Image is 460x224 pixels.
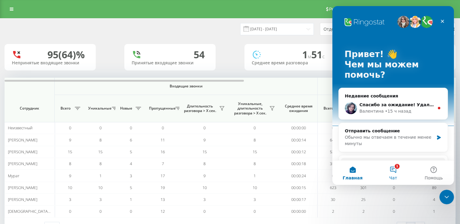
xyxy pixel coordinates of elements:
[332,125,334,131] span: 0
[280,134,318,146] td: 00:00:14
[99,209,102,214] span: 0
[361,197,365,202] span: 25
[433,209,435,214] span: 1
[99,197,102,202] span: 3
[8,209,78,214] span: [DEMOGRAPHIC_DATA][PERSON_NAME]
[130,185,132,190] span: 5
[280,205,318,217] td: 00:00:00
[99,137,102,143] span: 8
[8,173,19,178] span: Мурат
[332,6,454,185] iframe: Intercom live chat
[433,197,435,202] span: 4
[323,27,396,32] div: Отдел/Сотрудник
[68,149,72,154] span: 15
[254,173,256,178] span: 1
[99,173,102,178] span: 1
[280,170,318,182] td: 00:00:24
[98,185,102,190] span: 10
[330,185,336,190] span: 623
[69,125,71,131] span: 0
[311,48,322,61] font: 51
[321,106,336,111] span: Всего
[149,106,174,111] span: Пропущенные
[203,197,206,202] span: 3
[10,106,49,111] span: Сотрудник
[330,149,336,154] span: 539
[254,137,256,143] span: 8
[58,48,85,61] font: (64)%
[8,161,37,166] span: [PERSON_NAME]
[254,197,256,202] span: 3
[360,185,367,190] span: 301
[280,194,318,205] td: 00:00:17
[69,137,71,143] span: 9
[161,149,165,154] span: 16
[130,209,132,214] span: 0
[280,182,318,194] td: 00:00:15
[132,60,208,66] div: Принятые входящие звонки
[8,125,33,131] span: Неизвестный
[8,197,37,202] span: [PERSON_NAME]
[329,7,379,12] span: Реферальная программа
[252,60,328,66] div: Среднее время разговора
[322,53,325,60] span: c
[331,197,335,202] span: 30
[130,161,132,166] span: 4
[130,137,132,143] span: 6
[161,209,165,214] span: 12
[161,137,165,143] span: 11
[203,161,206,166] span: 8
[194,49,205,60] div: 54
[69,161,71,166] span: 8
[161,197,165,202] span: 13
[69,197,71,202] span: 3
[203,125,206,131] span: 0
[68,185,72,190] span: 10
[253,185,257,190] span: 10
[203,209,206,214] span: 0
[203,173,206,178] span: 9
[284,104,313,113] span: Среднее время ожидания
[182,104,217,113] span: Длительность разговора > Х сек.
[202,185,207,190] span: 10
[58,106,73,111] span: Всего
[12,60,88,66] div: Непринятые входящие звонки
[302,48,308,61] font: 1
[130,125,132,131] span: 0
[162,161,164,166] span: 7
[332,209,334,214] span: 2
[253,149,257,154] span: 15
[98,149,102,154] span: 15
[99,161,102,166] span: 8
[119,106,134,111] span: Новые
[393,209,395,214] span: 0
[254,209,256,214] span: 0
[162,125,164,131] span: 0
[71,84,302,89] span: Входящие звонки
[130,173,132,178] span: 3
[99,125,102,131] span: 0
[393,197,395,202] span: 0
[280,122,318,134] td: 00:00:00
[233,101,268,116] span: Уникальные, длительность разговора > Х сек.
[439,190,454,204] iframe: Intercom live chat
[362,209,365,214] span: 2
[254,161,256,166] span: 8
[88,106,110,111] span: Уникальные
[332,173,334,178] span: 0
